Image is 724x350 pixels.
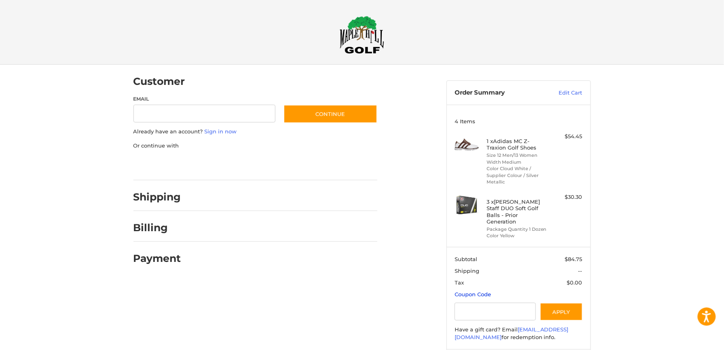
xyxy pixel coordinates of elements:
p: Or continue with [133,142,377,150]
h3: 4 Items [455,118,582,124]
h2: Shipping [133,191,181,203]
iframe: Google Customer Reviews [657,328,724,350]
span: -- [578,268,582,274]
a: Coupon Code [455,291,491,297]
h2: Customer [133,75,185,88]
div: $30.30 [550,193,582,201]
iframe: PayPal-paylater [199,158,260,172]
li: Size 12 Men/13 Women [487,152,548,159]
h3: Order Summary [455,89,542,97]
h4: 3 x [PERSON_NAME] Staff DUO Soft Golf Balls - Prior Generation [487,198,548,225]
a: Edit Cart [542,89,582,97]
input: Gift Certificate or Coupon Code [455,303,536,321]
span: $84.75 [565,256,582,262]
li: Package Quantity 1 Dozen [487,226,548,233]
h2: Payment [133,252,181,265]
a: Sign in now [205,128,237,135]
div: Have a gift card? Email for redemption info. [455,326,582,342]
button: Continue [284,105,377,123]
label: Email [133,95,276,103]
img: Maple Hill Golf [340,16,384,54]
span: $0.00 [567,279,582,286]
span: Tax [455,279,464,286]
h4: 1 x Adidas MC Z-Traxion Golf Shoes [487,138,548,151]
iframe: PayPal-paypal [131,158,191,172]
li: Color Cloud White / Supplier Colour / Silver Metallic [487,165,548,186]
p: Already have an account? [133,128,377,136]
button: Apply [540,303,583,321]
div: $54.45 [550,133,582,141]
li: Width Medium [487,159,548,166]
span: Shipping [455,268,479,274]
span: Subtotal [455,256,477,262]
li: Color Yellow [487,232,548,239]
iframe: PayPal-venmo [268,158,328,172]
h2: Billing [133,221,181,234]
